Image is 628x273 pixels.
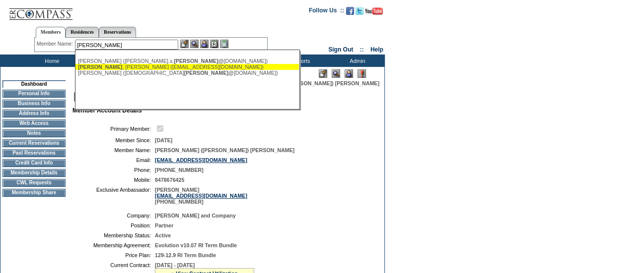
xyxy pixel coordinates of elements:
a: [EMAIL_ADDRESS][DOMAIN_NAME] [155,157,247,163]
td: Address Info [2,109,66,117]
a: Reservations [99,27,136,37]
td: Membership Agreement: [76,242,151,248]
img: Become our fan on Facebook [346,7,354,15]
img: View [190,40,199,48]
img: Follow us on Twitter [355,7,363,15]
a: [EMAIL_ADDRESS][DOMAIN_NAME] [155,193,247,199]
div: [PERSON_NAME] ([PERSON_NAME].s. @[DOMAIN_NAME]) [78,58,296,64]
span: [PERSON_NAME] and Company [155,213,236,218]
td: Credit Card Info [2,159,66,167]
span: Active [155,232,171,238]
a: Members [36,27,66,38]
td: Dashboard [2,80,66,88]
td: Follow Us :: [309,6,344,18]
img: b_edit.gif [180,40,189,48]
b: Member Account Details [72,107,142,114]
td: Member Name: [76,147,151,153]
a: Follow us on Twitter [355,10,363,16]
span: [DATE] - [DATE] [155,262,195,268]
td: Notes [2,129,66,137]
span: [PHONE_NUMBER] [155,167,204,173]
img: Subscribe to our YouTube Channel [365,7,383,15]
span: 129-12.9 RI Term Bundle [155,252,216,258]
td: Membership Details [2,169,66,177]
td: Company: [76,213,151,218]
a: Subscribe to our YouTube Channel [365,10,383,16]
td: Primary Member: [76,124,151,133]
div: , [PERSON_NAME] ([EMAIL_ADDRESS][DOMAIN_NAME]) [78,64,296,70]
td: Web Access [2,119,66,127]
td: Member Since: [76,137,151,143]
span: [PERSON_NAME] [78,64,122,70]
td: CWL Requests [2,179,66,187]
td: Past Reservations [2,149,66,157]
td: Position: [76,222,151,228]
span: 8478676425 [155,177,184,183]
img: b_calculator.gif [220,40,228,48]
td: Personal Info [2,90,66,98]
td: Phone: [76,167,151,173]
img: Impersonate [345,69,353,78]
span: :: [360,46,364,53]
img: View Mode [332,69,340,78]
span: [PERSON_NAME] ([PERSON_NAME]) [PERSON_NAME] [240,80,379,86]
td: Exclusive Ambassador: [76,187,151,205]
td: Admin [328,55,385,67]
img: Edit Mode [319,69,327,78]
td: Mobile: [76,177,151,183]
a: Sign Out [328,46,353,53]
td: Home [22,55,79,67]
td: Price Plan: [76,252,151,258]
div: Member Name: [37,40,75,48]
a: Help [370,46,383,53]
span: [DATE] [155,137,172,143]
td: Email: [76,157,151,163]
td: Membership Status: [76,232,151,238]
span: [PERSON_NAME] ([PERSON_NAME]) [PERSON_NAME] [155,147,294,153]
td: Membership Share [2,189,66,197]
img: pgTtlDashboard.gif [72,86,271,106]
div: [PERSON_NAME] ([DEMOGRAPHIC_DATA] @[DOMAIN_NAME]) [78,70,296,76]
img: Impersonate [200,40,209,48]
td: Business Info [2,100,66,108]
span: [PERSON_NAME] [174,58,218,64]
a: Become our fan on Facebook [346,10,354,16]
span: Evolution v10.07 RI Term Bundle [155,242,237,248]
span: [PERSON_NAME] [184,70,228,76]
img: Log Concern/Member Elevation [357,69,366,78]
span: Partner [155,222,173,228]
a: Residences [66,27,99,37]
td: Current Reservations [2,139,66,147]
span: [PERSON_NAME] [PHONE_NUMBER] [155,187,247,205]
img: Reservations [210,40,218,48]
